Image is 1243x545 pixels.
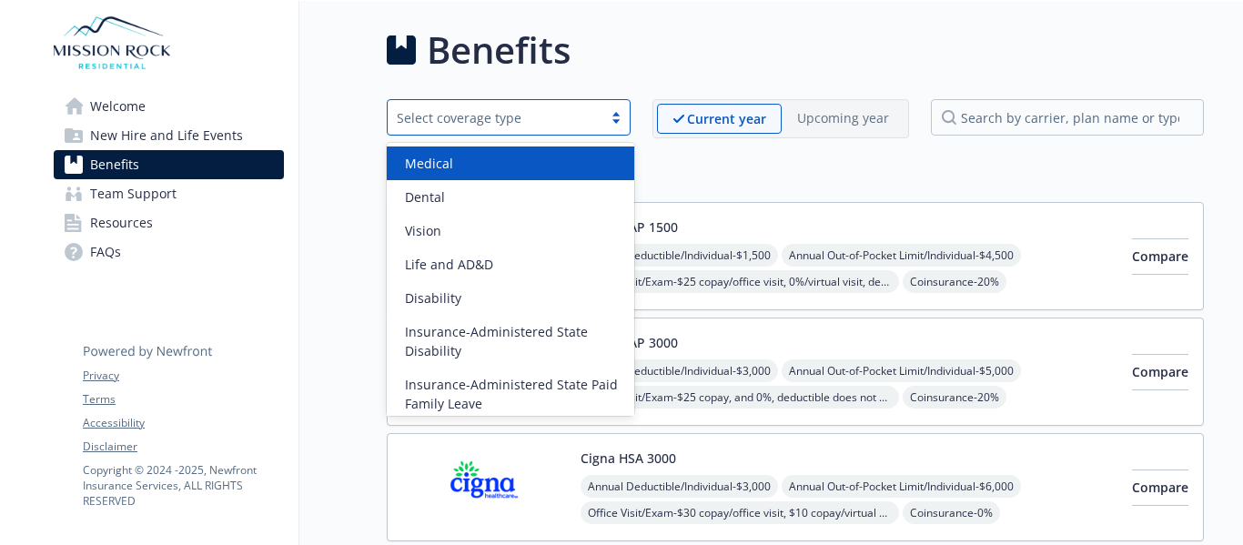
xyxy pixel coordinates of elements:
[1132,363,1188,380] span: Compare
[54,179,284,208] a: Team Support
[90,121,243,150] span: New Hire and Life Events
[782,244,1021,267] span: Annual Out-of-Pocket Limit/Individual - $4,500
[90,237,121,267] span: FAQs
[90,208,153,237] span: Resources
[581,475,778,498] span: Annual Deductible/Individual - $3,000
[54,208,284,237] a: Resources
[687,109,766,128] p: Current year
[405,187,445,207] span: Dental
[397,108,593,127] div: Select coverage type
[581,359,778,382] span: Annual Deductible/Individual - $3,000
[1132,469,1188,506] button: Compare
[903,270,1006,293] span: Coinsurance - 20%
[797,108,889,127] p: Upcoming year
[54,121,284,150] a: New Hire and Life Events
[54,237,284,267] a: FAQs
[405,255,493,274] span: Life and AD&D
[405,154,453,173] span: Medical
[90,150,139,179] span: Benefits
[1132,479,1188,496] span: Compare
[903,501,1000,524] span: Coinsurance - 0%
[782,359,1021,382] span: Annual Out-of-Pocket Limit/Individual - $5,000
[1132,238,1188,275] button: Compare
[581,449,676,468] button: Cigna HSA 3000
[405,375,623,413] span: Insurance-Administered State Paid Family Leave
[581,244,778,267] span: Annual Deductible/Individual - $1,500
[782,475,1021,498] span: Annual Out-of-Pocket Limit/Individual - $6,000
[1132,354,1188,390] button: Compare
[581,386,899,409] span: Office Visit/Exam - $25 copay, and 0%, deductible does not apply
[83,368,283,384] a: Privacy
[782,104,904,134] span: Upcoming year
[427,23,571,77] h1: Benefits
[83,462,283,509] p: Copyright © 2024 - 2025 , Newfront Insurance Services, ALL RIGHTS RESERVED
[387,160,1204,187] h2: Medical
[83,391,283,408] a: Terms
[903,386,1006,409] span: Coinsurance - 20%
[54,92,284,121] a: Welcome
[54,150,284,179] a: Benefits
[90,179,177,208] span: Team Support
[1132,247,1188,265] span: Compare
[581,270,899,293] span: Office Visit/Exam - $25 copay/office visit, 0%/virtual visit, deductible does not apply
[581,501,899,524] span: Office Visit/Exam - $30 copay/office visit, $10 copay/virtual visit
[405,288,461,308] span: Disability
[83,439,283,455] a: Disclaimer
[405,221,441,240] span: Vision
[931,99,1204,136] input: search by carrier, plan name or type
[83,415,283,431] a: Accessibility
[405,322,623,360] span: Insurance-Administered State Disability
[402,449,566,526] img: CIGNA carrier logo
[90,92,146,121] span: Welcome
